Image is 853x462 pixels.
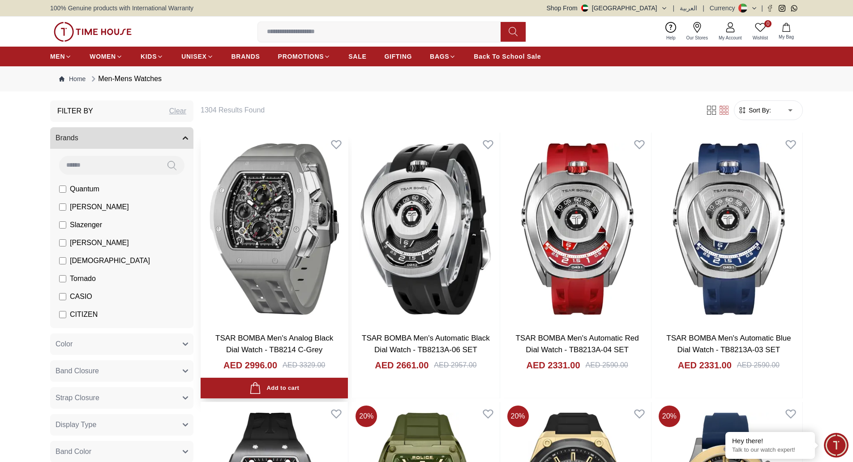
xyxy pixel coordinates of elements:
[50,127,193,149] button: Brands
[70,255,150,266] span: [DEMOGRAPHIC_DATA]
[141,52,157,61] span: KIDS
[50,66,803,91] nav: Breadcrumb
[504,133,651,325] img: TSAR BOMBA Men's Automatic Red Dial Watch - TB8213A-04 SET
[526,359,580,371] h4: AED 2331.00
[715,35,746,41] span: My Account
[50,48,72,65] a: MEN
[70,237,129,248] span: [PERSON_NAME]
[749,35,772,41] span: Wishlist
[732,436,808,445] div: Hey there!
[59,275,66,282] input: Tornado
[70,327,95,338] span: GUESS
[663,35,679,41] span: Help
[56,366,99,376] span: Band Closure
[659,406,680,427] span: 20 %
[215,334,333,354] a: TSAR BOMBA Men's Analog Black Dial Watch - TB8214 C-Grey
[59,239,66,246] input: [PERSON_NAME]
[56,339,73,350] span: Color
[356,406,377,427] span: 20 %
[59,221,66,229] input: Slazenger
[586,360,628,371] div: AED 2590.00
[474,48,541,65] a: Back To School Sale
[59,293,66,300] input: CASIO
[761,4,763,13] span: |
[348,48,366,65] a: SALE
[54,22,132,42] img: ...
[56,393,99,403] span: Strap Closure
[773,21,799,42] button: My Bag
[70,184,99,194] span: Quantum
[283,360,325,371] div: AED 3329.00
[747,106,771,115] span: Sort By:
[70,202,129,212] span: [PERSON_NAME]
[201,105,694,116] h6: 1304 Results Found
[50,387,193,409] button: Strap Closure
[384,52,412,61] span: GIFTING
[703,4,704,13] span: |
[824,433,849,458] div: Chat Widget
[169,106,186,117] div: Clear
[70,291,92,302] span: CASIO
[362,334,490,354] a: TSAR BOMBA Men's Automatic Black Dial Watch - TB8213A-06 SET
[515,334,639,354] a: TSAR BOMBA Men's Automatic Red Dial Watch - TB8213A-04 SET
[747,20,773,43] a: 0Wishlist
[348,52,366,61] span: SALE
[278,48,331,65] a: PROMOTIONS
[223,359,277,371] h4: AED 2996.00
[50,333,193,355] button: Color
[70,273,96,284] span: Tornado
[201,378,348,399] button: Add to cart
[738,106,771,115] button: Sort By:
[767,5,773,12] a: Facebook
[764,20,772,27] span: 0
[278,52,324,61] span: PROMOTIONS
[683,35,712,41] span: Our Stores
[680,4,697,13] button: العربية
[89,73,162,84] div: Men-Mens Watches
[59,203,66,211] input: [PERSON_NAME]
[231,52,260,61] span: BRANDS
[678,359,732,371] h4: AED 2331.00
[50,4,193,13] span: 100% Genuine products with International Warranty
[375,359,429,371] h4: AED 2661.00
[547,4,668,13] button: Shop From[GEOGRAPHIC_DATA]
[181,52,206,61] span: UNISEX
[181,48,213,65] a: UNISEX
[779,5,785,12] a: Instagram
[90,48,123,65] a: WOMEN
[141,48,163,65] a: KIDS
[581,4,588,12] img: United Arab Emirates
[201,133,348,325] img: TSAR BOMBA Men's Analog Black Dial Watch - TB8214 C-Grey
[50,360,193,382] button: Band Closure
[666,334,791,354] a: TSAR BOMBA Men's Automatic Blue Dial Watch - TB8213A-03 SET
[56,446,91,457] span: Band Color
[655,133,802,325] img: TSAR BOMBA Men's Automatic Blue Dial Watch - TB8213A-03 SET
[430,48,456,65] a: BAGS
[430,52,449,61] span: BAGS
[59,74,86,83] a: Home
[50,52,65,61] span: MEN
[474,52,541,61] span: Back To School Sale
[59,311,66,318] input: CITIZEN
[90,52,116,61] span: WOMEN
[70,220,102,230] span: Slazenger
[737,360,780,371] div: AED 2590.00
[59,257,66,264] input: [DEMOGRAPHIC_DATA]
[352,133,499,325] img: TSAR BOMBA Men's Automatic Black Dial Watch - TB8213A-06 SET
[59,186,66,193] input: Quantum
[231,48,260,65] a: BRANDS
[50,414,193,436] button: Display Type
[661,20,681,43] a: Help
[249,382,299,394] div: Add to cart
[710,4,739,13] div: Currency
[791,5,797,12] a: Whatsapp
[434,360,476,371] div: AED 2957.00
[56,133,78,143] span: Brands
[673,4,675,13] span: |
[732,446,808,454] p: Talk to our watch expert!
